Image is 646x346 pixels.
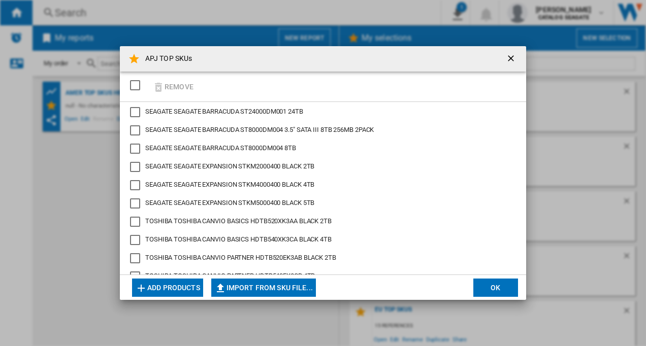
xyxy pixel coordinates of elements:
[145,199,314,206] span: SEAGATE SEAGATE EXPANSION STKM5000400 BLACK 5TB
[145,235,332,243] span: TOSHIBA TOSHIBA CANVIO BASICS HDTB540XK3CA BLACK 4TB
[130,125,508,135] md-checkbox: SEAGATE BARRACUDA ST8000DM004 3.5" SATA III 8TB 256MB 2PACK
[145,126,374,133] span: SEAGATE SEAGATE BARRACUDA ST8000DM004 3.5" SATA III 8TB 256MB 2PACK
[130,144,508,154] md-checkbox: SEAGATE BARRACUDA ST8000DM004 8TB
[130,235,508,245] md-checkbox: TOSHIBA CANVIO BASICS HDTB540XK3CA BLACK 4TB
[130,217,508,227] md-checkbox: TOSHIBA CANVIO BASICS HDTB520XK3AA BLACK 2TB
[145,272,315,280] span: TOSHIBA TOSHIBA CANVIO PARTNER HDTB540EK3CB 4TB
[149,75,197,98] button: Remove
[473,279,518,297] button: OK
[132,279,203,297] button: Add products
[145,162,314,170] span: SEAGATE SEAGATE EXPANSION STKM2000400 BLACK 2TB
[130,107,508,117] md-checkbox: SEAGATE BARRACUDA ST24000DM001 24TB
[130,271,508,282] md-checkbox: TOSHIBA CANVIO PARTNER HDTB540EK3CB 4TB
[130,77,145,93] md-checkbox: SELECTIONS.EDITION_POPUP.SELECT_DESELECT
[145,144,296,152] span: SEAGATE SEAGATE BARRACUDA ST8000DM004 8TB
[130,198,508,209] md-checkbox: SEAGATE EXPANSION STKM5000400 BLACK 5TB
[145,254,336,261] span: TOSHIBA TOSHIBA CANVIO PARTNER HDTB520EK3AB BLACK 2TB
[145,181,314,188] span: SEAGATE SEAGATE EXPANSION STKM4000400 BLACK 4TB
[140,54,192,64] h4: APJ TOP SKUs
[211,279,316,297] button: Import from SKU file...
[130,253,508,263] md-checkbox: TOSHIBA CANVIO PARTNER HDTB520EK3AB BLACK 2TB
[506,53,518,65] ng-md-icon: getI18NText('BUTTONS.CLOSE_DIALOG')
[502,49,522,69] button: getI18NText('BUTTONS.CLOSE_DIALOG')
[145,108,303,115] span: SEAGATE SEAGATE BARRACUDA ST24000DM001 24TB
[130,162,508,172] md-checkbox: SEAGATE EXPANSION STKM2000400 BLACK 2TB
[130,180,508,190] md-checkbox: SEAGATE EXPANSION STKM4000400 BLACK 4TB
[145,217,332,225] span: TOSHIBA TOSHIBA CANVIO BASICS HDTB520XK3AA BLACK 2TB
